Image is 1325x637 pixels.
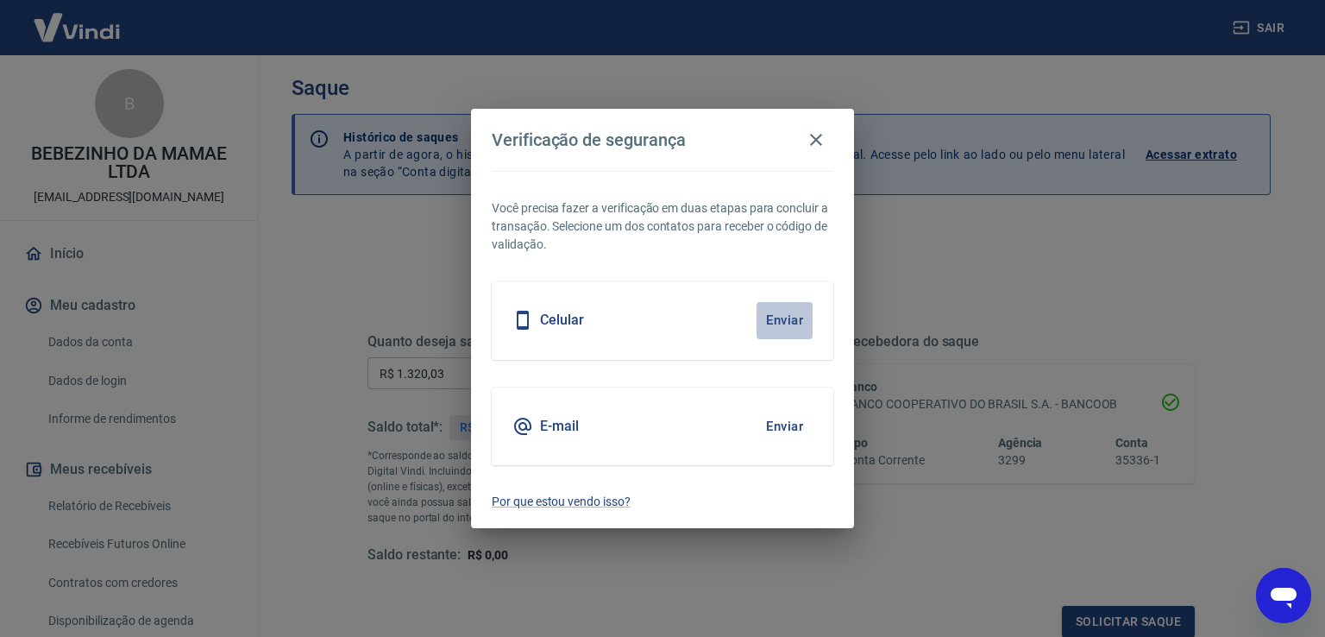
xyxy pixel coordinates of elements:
button: Enviar [757,408,813,445]
h5: Celular [540,312,584,329]
p: Você precisa fazer a verificação em duas etapas para concluir a transação. Selecione um dos conta... [492,199,833,254]
iframe: Botão para abrir a janela de mensagens [1256,568,1311,623]
h5: E-mail [540,418,579,435]
h4: Verificação de segurança [492,129,686,150]
a: Por que estou vendo isso? [492,493,833,511]
button: Enviar [757,302,813,338]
